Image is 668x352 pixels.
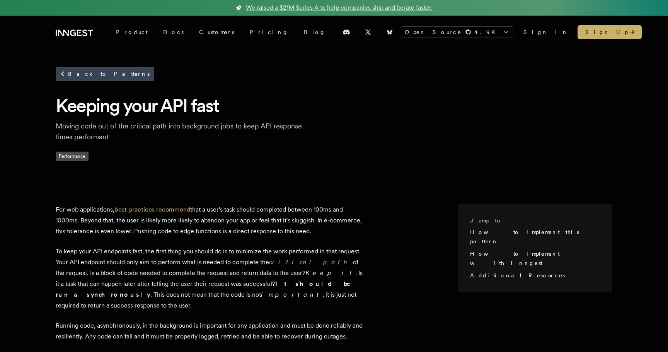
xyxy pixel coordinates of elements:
[56,67,154,81] a: Back to Patterns
[470,229,579,244] a: How to implement this pattern
[405,28,462,36] span: Open Source
[56,246,365,311] p: To keep your API endpoints fast, the first thing you should do is to minimize the work performed ...
[56,152,89,161] span: Performance
[114,206,190,213] a: best practices recommend
[360,26,377,38] a: X
[261,291,322,298] em: important
[470,217,594,224] h3: Jump to
[381,26,398,38] a: Bluesky
[296,25,333,39] a: Blog
[474,28,500,36] span: 4.9 K
[108,25,155,39] div: Product
[470,272,565,279] a: Additional Resources
[191,25,242,39] a: Customers
[578,25,642,39] a: Sign Up
[56,320,365,342] p: Running code, asynchronously, in the background is important for any application and must be done...
[305,269,355,277] em: Keep it
[155,25,191,39] a: Docs
[56,204,365,237] p: For web applications, that a user's task should completed between 100ms and 1000ms. Beyond that, ...
[523,28,568,36] a: Sign In
[269,258,353,266] a: critical path
[56,94,612,118] h1: Keeping your API fast
[242,25,296,39] a: Pricing
[338,26,355,38] a: Discord
[246,3,433,12] span: We raised a $21M Series A to help companies ship and iterate faster.
[56,121,303,142] p: Moving code out of the critical path into background jobs to keep API response times performant
[470,251,559,266] a: How to implement with Inngest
